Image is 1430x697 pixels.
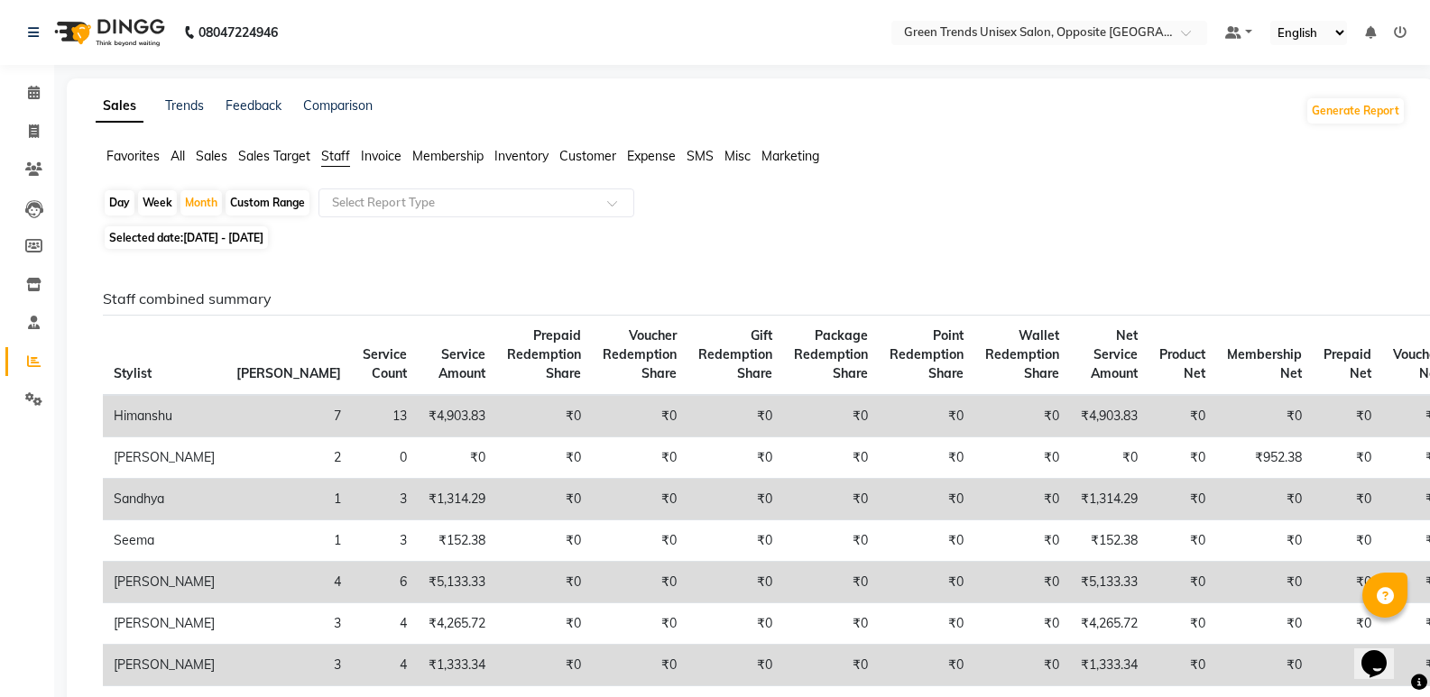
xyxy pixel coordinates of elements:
span: Marketing [761,148,819,164]
td: ₹0 [592,520,687,562]
td: ₹0 [783,395,879,437]
td: 3 [352,479,418,520]
td: [PERSON_NAME] [103,603,226,645]
td: ₹4,265.72 [1070,603,1149,645]
td: [PERSON_NAME] [103,437,226,479]
td: 3 [226,645,352,686]
td: ₹0 [974,603,1070,645]
a: Feedback [226,97,281,114]
td: ₹0 [496,520,592,562]
td: ₹0 [1149,520,1216,562]
td: ₹0 [1313,645,1382,686]
span: Voucher Redemption Share [603,327,677,381]
td: ₹0 [687,645,783,686]
td: ₹0 [1216,562,1313,603]
td: 0 [352,437,418,479]
td: ₹1,333.34 [1070,645,1149,686]
td: ₹1,333.34 [418,645,496,686]
td: ₹0 [783,437,879,479]
span: Gift Redemption Share [698,327,772,381]
span: Inventory [494,148,549,164]
td: ₹0 [1216,645,1313,686]
td: 3 [226,603,352,645]
td: ₹0 [1149,395,1216,437]
td: ₹0 [496,395,592,437]
td: 2 [226,437,352,479]
td: 1 [226,479,352,520]
td: ₹0 [1216,395,1313,437]
td: ₹0 [1216,479,1313,520]
td: ₹0 [1313,562,1382,603]
td: ₹0 [592,437,687,479]
div: Custom Range [226,190,309,216]
td: ₹0 [879,603,974,645]
span: [DATE] - [DATE] [183,231,263,244]
span: Service Amount [438,346,485,381]
button: Generate Report [1307,98,1404,124]
td: ₹952.38 [1216,437,1313,479]
td: ₹0 [1149,437,1216,479]
span: SMS [687,148,714,164]
td: 3 [352,520,418,562]
td: ₹0 [496,562,592,603]
div: Day [105,190,134,216]
div: Week [138,190,177,216]
td: ₹0 [592,395,687,437]
td: ₹1,314.29 [418,479,496,520]
td: ₹0 [1313,395,1382,437]
td: ₹0 [592,603,687,645]
td: ₹0 [974,479,1070,520]
td: ₹0 [496,437,592,479]
td: ₹0 [783,479,879,520]
td: 7 [226,395,352,437]
span: Selected date: [105,226,268,249]
span: Point Redemption Share [890,327,964,381]
td: ₹0 [974,437,1070,479]
td: ₹0 [496,479,592,520]
td: ₹0 [879,562,974,603]
span: Customer [559,148,616,164]
img: logo [46,7,170,58]
div: Month [180,190,222,216]
td: ₹0 [1149,479,1216,520]
td: ₹0 [418,437,496,479]
span: Favorites [106,148,160,164]
span: Expense [627,148,676,164]
td: 4 [352,603,418,645]
td: ₹0 [879,395,974,437]
td: ₹5,133.33 [1070,562,1149,603]
td: 4 [352,645,418,686]
td: ₹0 [1313,520,1382,562]
td: ₹0 [1216,520,1313,562]
td: ₹0 [687,395,783,437]
span: Invoice [361,148,401,164]
td: ₹0 [1313,603,1382,645]
span: Prepaid Net [1324,346,1371,381]
span: All [171,148,185,164]
b: 08047224946 [198,7,278,58]
td: ₹0 [879,520,974,562]
td: [PERSON_NAME] [103,562,226,603]
iframe: chat widget [1354,625,1412,679]
td: ₹4,903.83 [1070,395,1149,437]
span: Membership Net [1227,346,1302,381]
span: Package Redemption Share [794,327,868,381]
h6: Staff combined summary [103,290,1391,307]
td: ₹0 [1149,603,1216,645]
td: ₹0 [1070,437,1149,479]
span: Membership [412,148,484,164]
span: Stylist [114,365,152,381]
td: ₹0 [1216,603,1313,645]
td: ₹0 [687,562,783,603]
td: ₹0 [1149,562,1216,603]
td: ₹0 [974,520,1070,562]
span: Wallet Redemption Share [985,327,1059,381]
td: ₹0 [496,603,592,645]
span: [PERSON_NAME] [236,365,341,381]
td: ₹4,903.83 [418,395,496,437]
td: ₹0 [687,437,783,479]
td: ₹0 [879,479,974,520]
td: ₹0 [974,395,1070,437]
td: ₹0 [687,520,783,562]
td: ₹0 [687,479,783,520]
